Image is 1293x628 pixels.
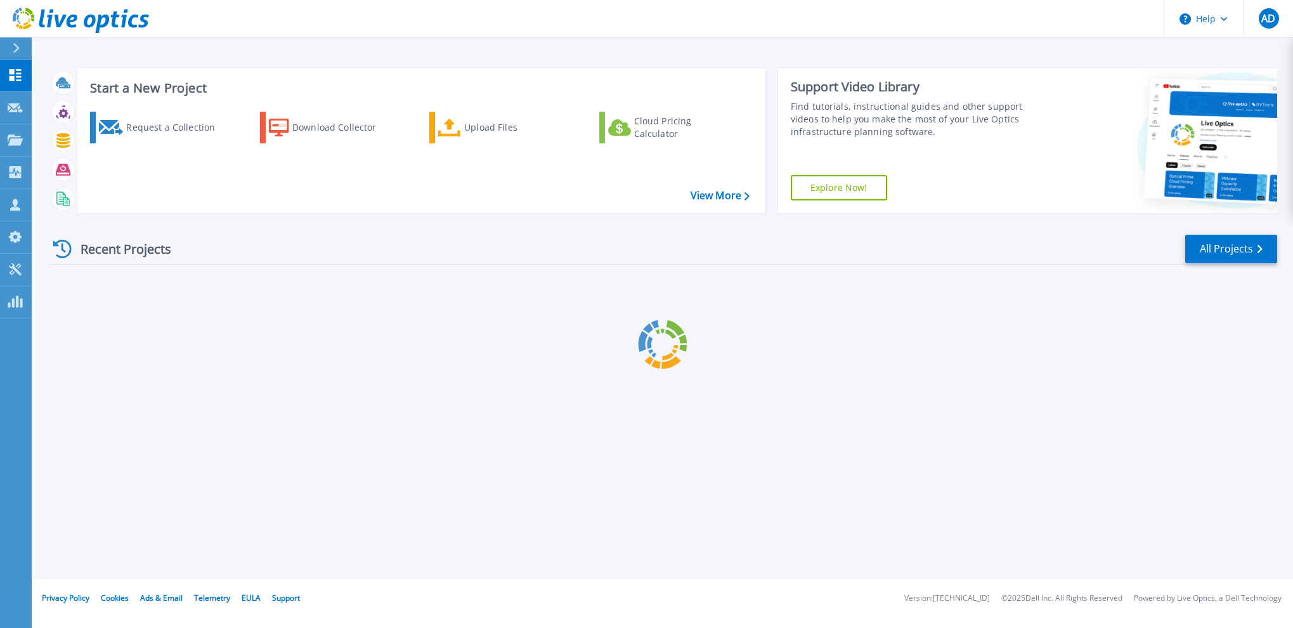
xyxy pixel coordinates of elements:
[242,592,261,603] a: EULA
[101,592,129,603] a: Cookies
[791,175,887,200] a: Explore Now!
[126,115,228,140] div: Request a Collection
[1261,13,1275,23] span: AD
[292,115,394,140] div: Download Collector
[904,594,990,603] li: Version: [TECHNICAL_ID]
[791,79,1046,95] div: Support Video Library
[272,592,300,603] a: Support
[464,115,566,140] div: Upload Files
[90,112,231,143] a: Request a Collection
[1001,594,1122,603] li: © 2025 Dell Inc. All Rights Reserved
[42,592,89,603] a: Privacy Policy
[49,233,188,265] div: Recent Projects
[1185,235,1277,263] a: All Projects
[791,100,1046,138] div: Find tutorials, instructional guides and other support videos to help you make the most of your L...
[429,112,571,143] a: Upload Files
[194,592,230,603] a: Telemetry
[691,190,750,202] a: View More
[260,112,401,143] a: Download Collector
[140,592,183,603] a: Ads & Email
[90,81,749,95] h3: Start a New Project
[599,112,741,143] a: Cloud Pricing Calculator
[634,115,736,140] div: Cloud Pricing Calculator
[1134,594,1282,603] li: Powered by Live Optics, a Dell Technology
